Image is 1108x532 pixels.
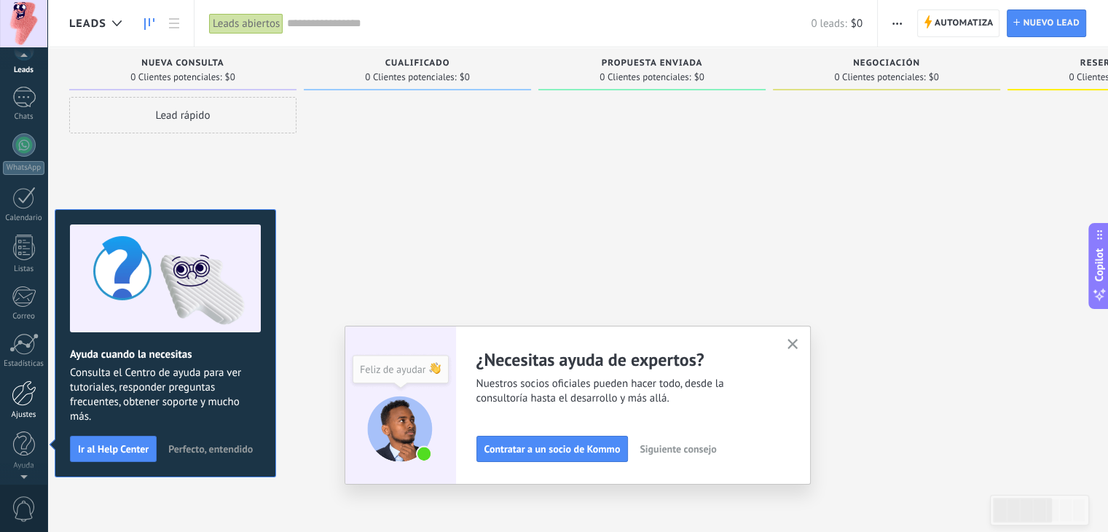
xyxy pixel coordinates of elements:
[935,10,994,36] span: Automatiza
[3,359,45,369] div: Estadísticas
[225,73,235,82] span: $0
[1023,10,1080,36] span: Nuevo lead
[780,58,993,71] div: Negociación
[311,58,524,71] div: Cualificado
[546,58,758,71] div: Propuesta enviada
[69,97,296,133] div: Lead rápido
[162,438,259,460] button: Perfecto, entendido
[476,348,769,371] h2: ¿Necesitas ayuda de expertos?
[600,73,691,82] span: 0 Clientes potenciales:
[3,112,45,122] div: Chats
[851,17,863,31] span: $0
[3,161,44,175] div: WhatsApp
[634,438,723,460] button: Siguiente consejo
[365,73,456,82] span: 0 Clientes potenciales:
[694,73,704,82] span: $0
[853,58,920,69] span: Negociación
[3,214,45,223] div: Calendario
[70,348,261,361] h2: Ayuda cuando la necesitas
[476,436,629,462] button: Contratar a un socio de Kommo
[385,58,450,69] span: Cualificado
[887,9,908,37] button: Más
[602,58,703,69] span: Propuesta enviada
[640,444,717,454] span: Siguiente consejo
[137,9,162,38] a: Leads
[834,73,925,82] span: 0 Clientes potenciales:
[3,410,45,420] div: Ajustes
[1007,9,1086,37] a: Nuevo lead
[484,444,621,454] span: Contratar a un socio de Kommo
[929,73,939,82] span: $0
[168,444,253,454] span: Perfecto, entendido
[78,444,149,454] span: Ir al Help Center
[70,366,261,424] span: Consulta el Centro de ayuda para ver tutoriales, responder preguntas frecuentes, obtener soporte ...
[69,17,106,31] span: Leads
[141,58,224,69] span: Nueva consulta
[811,17,846,31] span: 0 leads:
[460,73,470,82] span: $0
[70,436,157,462] button: Ir al Help Center
[476,377,769,406] span: Nuestros socios oficiales pueden hacer todo, desde la consultoría hasta el desarrollo y más allá.
[917,9,1000,37] a: Automatiza
[76,58,289,71] div: Nueva consulta
[3,461,45,471] div: Ayuda
[3,312,45,321] div: Correo
[130,73,221,82] span: 0 Clientes potenciales:
[3,66,45,75] div: Leads
[209,13,283,34] div: Leads abiertos
[162,9,186,38] a: Lista
[1092,249,1107,282] span: Copilot
[3,265,45,274] div: Listas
